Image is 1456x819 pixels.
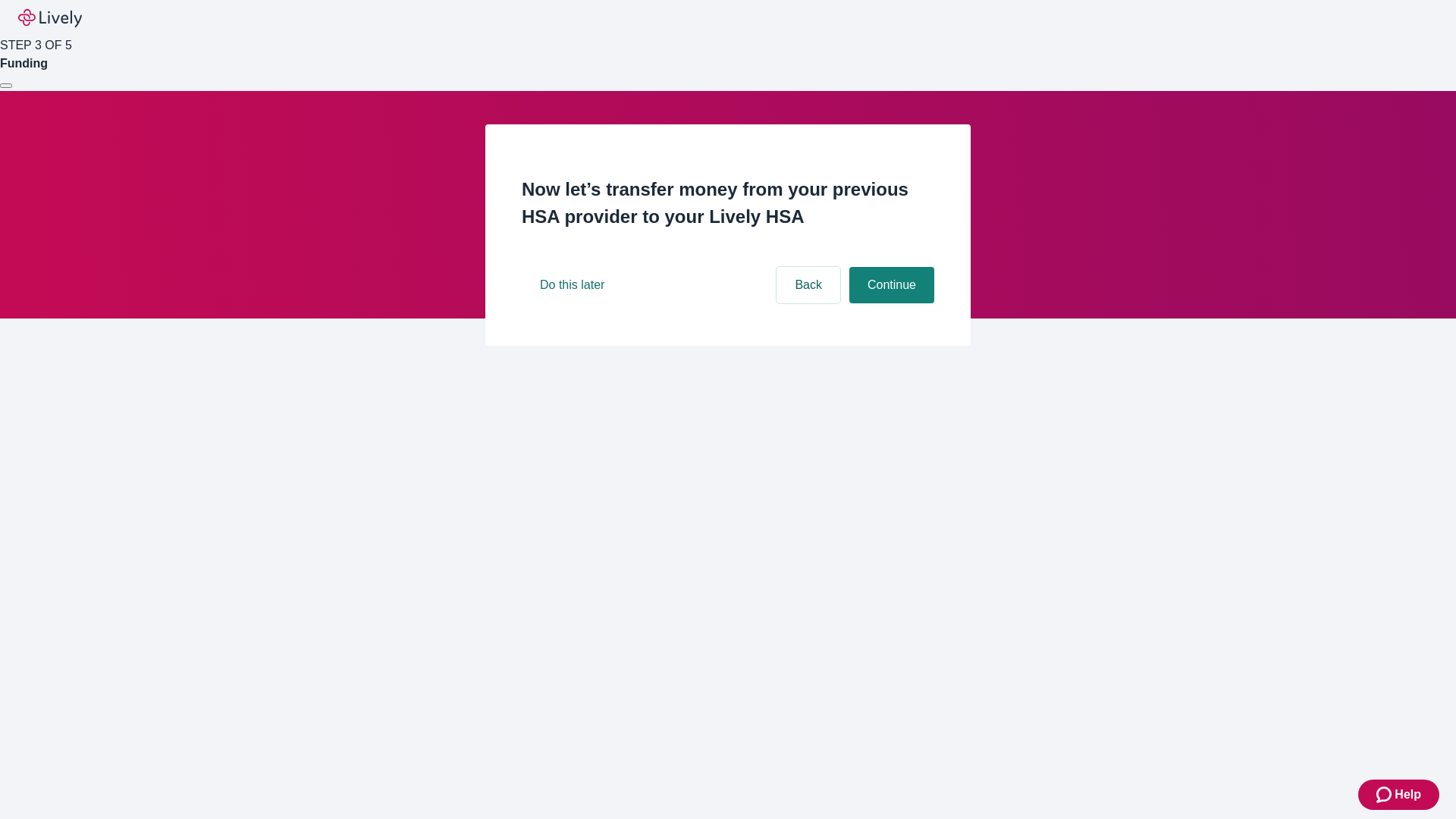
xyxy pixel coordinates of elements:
[522,176,934,231] h2: Now let’s transfer money from your previous HSA provider to your Lively HSA
[849,267,934,303] button: Continue
[1395,786,1421,804] span: Help
[18,9,82,27] img: Lively
[1358,780,1439,810] button: Zendesk support iconHelp
[1376,786,1395,804] svg: Zendesk support icon
[777,267,840,303] button: Back
[522,267,623,303] button: Do this later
